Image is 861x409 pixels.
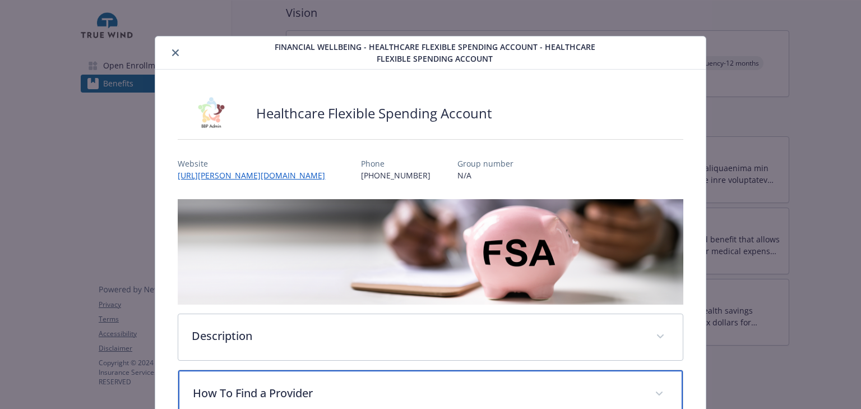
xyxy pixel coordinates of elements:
[178,170,334,181] a: [URL][PERSON_NAME][DOMAIN_NAME]
[457,158,513,169] p: Group number
[457,169,513,181] p: N/A
[178,158,334,169] p: Website
[272,41,597,65] span: Financial Wellbeing - Healthcare Flexible Spending Account - Healthcare Flexible Spending Account
[192,328,642,344] p: Description
[361,169,430,181] p: [PHONE_NUMBER]
[178,314,682,360] div: Description
[169,46,182,59] button: close
[361,158,430,169] p: Phone
[178,96,245,130] img: BBP Administration
[256,104,492,123] h2: Healthcare Flexible Spending Account
[178,199,683,305] img: banner
[193,385,641,402] p: How To Find a Provider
